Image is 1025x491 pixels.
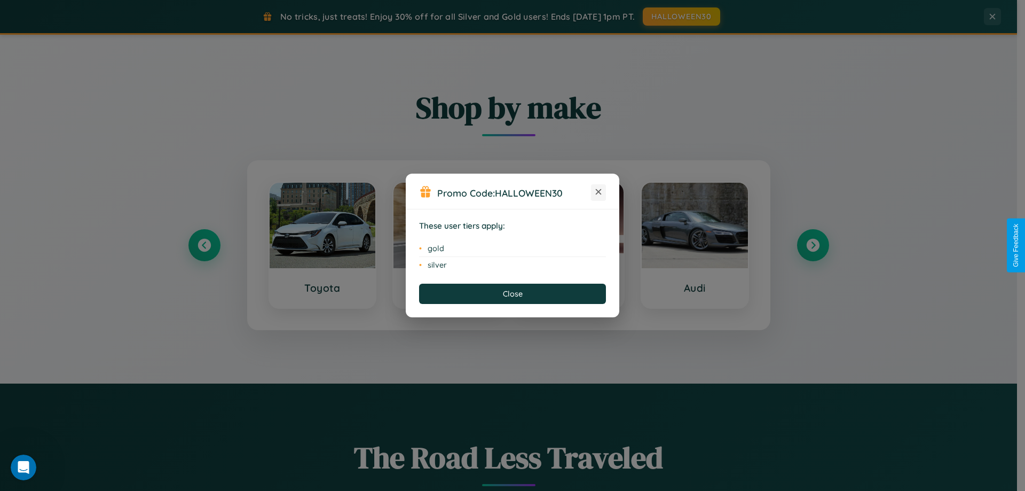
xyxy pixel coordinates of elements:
[437,187,591,199] h3: Promo Code:
[419,257,606,273] li: silver
[1012,224,1020,267] div: Give Feedback
[419,240,606,257] li: gold
[419,284,606,304] button: Close
[495,187,563,199] b: HALLOWEEN30
[11,455,36,480] iframe: Intercom live chat
[419,221,505,231] strong: These user tiers apply:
